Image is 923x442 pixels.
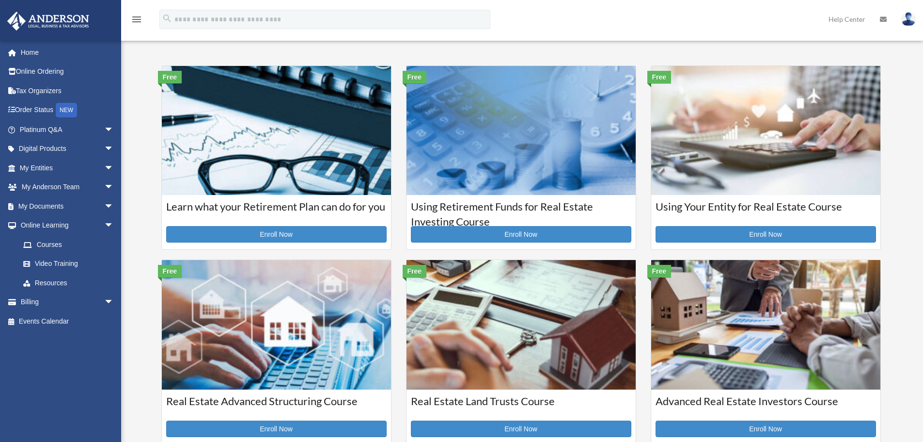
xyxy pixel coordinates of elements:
a: Order StatusNEW [7,100,128,120]
div: Free [403,265,427,278]
img: Anderson Advisors Platinum Portal [4,12,92,31]
a: Digital Productsarrow_drop_down [7,139,128,159]
span: arrow_drop_down [104,293,124,312]
a: Enroll Now [656,226,876,243]
h3: Learn what your Retirement Plan can do for you [166,199,387,224]
a: Billingarrow_drop_down [7,293,128,312]
a: Home [7,43,128,62]
a: Enroll Now [166,421,387,437]
h3: Using Retirement Funds for Real Estate Investing Course [411,199,631,224]
a: Enroll Now [656,421,876,437]
a: Online Ordering [7,62,128,82]
h3: Real Estate Advanced Structuring Course [166,394,387,418]
a: Platinum Q&Aarrow_drop_down [7,120,128,139]
h3: Advanced Real Estate Investors Course [656,394,876,418]
a: Enroll Now [411,421,631,437]
span: arrow_drop_down [104,196,124,216]
span: arrow_drop_down [104,120,124,140]
div: Free [158,71,182,83]
span: arrow_drop_down [104,158,124,178]
span: arrow_drop_down [104,216,124,236]
div: NEW [56,103,77,117]
div: Free [403,71,427,83]
a: Tax Organizers [7,81,128,100]
i: search [162,13,172,24]
a: My Entitiesarrow_drop_down [7,158,128,178]
span: arrow_drop_down [104,178,124,197]
h3: Real Estate Land Trusts Course [411,394,631,418]
a: Video Training [14,254,128,274]
a: Resources [14,273,128,293]
i: menu [131,14,142,25]
a: Enroll Now [166,226,387,243]
h3: Using Your Entity for Real Estate Course [656,199,876,224]
a: Enroll Now [411,226,631,243]
a: Events Calendar [7,311,128,331]
a: My Documentsarrow_drop_down [7,196,128,216]
a: Courses [14,235,124,254]
img: User Pic [901,12,916,26]
div: Free [158,265,182,278]
span: arrow_drop_down [104,139,124,159]
a: Online Learningarrow_drop_down [7,216,128,235]
div: Free [647,71,672,83]
div: Free [647,265,672,278]
a: My Anderson Teamarrow_drop_down [7,178,128,197]
a: menu [131,17,142,25]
